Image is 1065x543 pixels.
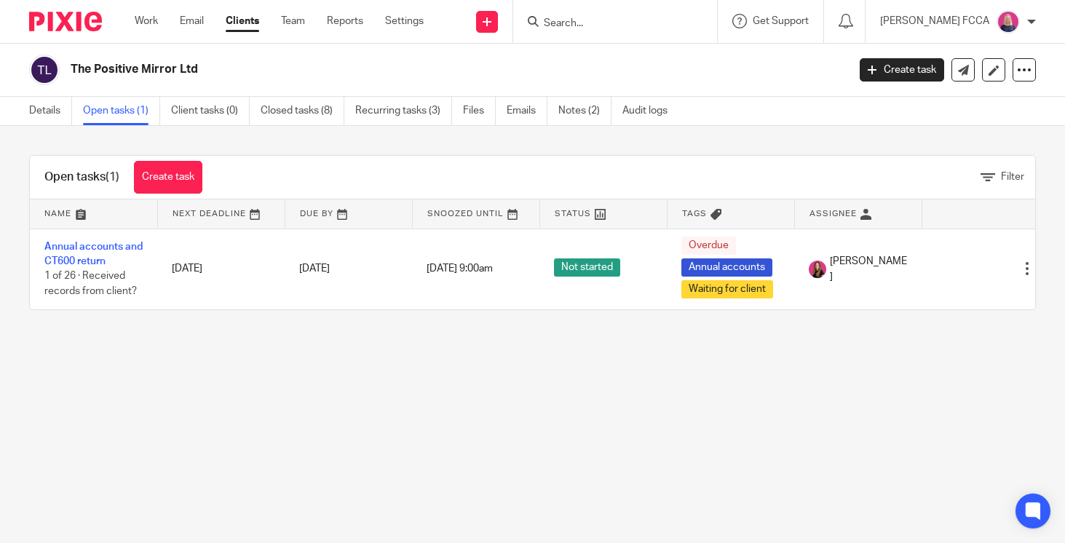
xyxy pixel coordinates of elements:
[157,229,285,309] td: [DATE]
[29,97,72,125] a: Details
[29,12,102,31] img: Pixie
[106,171,119,183] span: (1)
[44,242,143,266] a: Annual accounts and CT600 return
[355,97,452,125] a: Recurring tasks (3)
[134,161,202,194] a: Create task
[427,210,504,218] span: Snoozed Until
[299,263,330,274] span: [DATE]
[681,280,773,298] span: Waiting for client
[463,97,496,125] a: Files
[558,97,611,125] a: Notes (2)
[622,97,678,125] a: Audit logs
[681,258,772,277] span: Annual accounts
[1001,172,1024,182] span: Filter
[507,97,547,125] a: Emails
[327,14,363,28] a: Reports
[29,55,60,85] img: svg%3E
[681,237,736,255] span: Overdue
[860,58,944,82] a: Create task
[261,97,344,125] a: Closed tasks (8)
[682,210,707,218] span: Tags
[226,14,259,28] a: Clients
[171,97,250,125] a: Client tasks (0)
[180,14,204,28] a: Email
[83,97,160,125] a: Open tasks (1)
[44,170,119,185] h1: Open tasks
[809,261,826,278] img: 17.png
[830,254,907,284] span: [PERSON_NAME]
[135,14,158,28] a: Work
[281,14,305,28] a: Team
[880,14,989,28] p: [PERSON_NAME] FCCA
[753,16,809,26] span: Get Support
[385,14,424,28] a: Settings
[71,62,684,77] h2: The Positive Mirror Ltd
[427,263,493,274] span: [DATE] 9:00am
[997,10,1020,33] img: Cheryl%20Sharp%20FCCA.png
[542,17,673,31] input: Search
[555,210,591,218] span: Status
[554,258,620,277] span: Not started
[44,271,137,297] span: 1 of 26 · Received records from client?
